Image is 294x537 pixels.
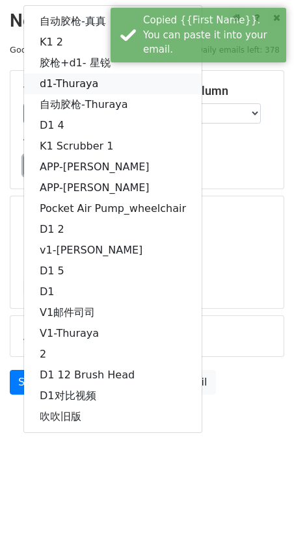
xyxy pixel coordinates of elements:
[24,302,202,323] a: V1邮件司司
[24,261,202,282] a: D1 5
[143,13,281,57] div: Copied {{First Name}}. You can paste it into your email.
[24,11,202,32] a: 自动胶枪-真真
[24,282,202,302] a: D1
[10,45,80,55] small: Google Sheet:
[24,323,202,344] a: V1-Thuraya
[10,10,284,32] h2: New Campaign
[24,240,202,261] a: v1-[PERSON_NAME]
[10,370,53,395] a: Send
[24,94,202,115] a: 自动胶枪-Thuraya
[229,475,294,537] iframe: Chat Widget
[24,157,202,177] a: APP-[PERSON_NAME]
[24,73,202,94] a: d1-Thuraya
[157,84,271,98] h5: Email column
[24,219,202,240] a: D1 2
[24,32,202,53] a: K1 2
[24,344,202,365] a: 2
[24,365,202,386] a: D1 12 Brush Head
[24,177,202,198] a: APP-[PERSON_NAME]
[24,386,202,406] a: D1对比视频
[24,136,202,157] a: K1 Scrubber 1
[24,53,202,73] a: 胶枪+d1- 星锐
[24,406,202,427] a: 吹吹旧版
[24,198,202,219] a: Pocket Air Pump_wheelchair
[24,115,202,136] a: D1 4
